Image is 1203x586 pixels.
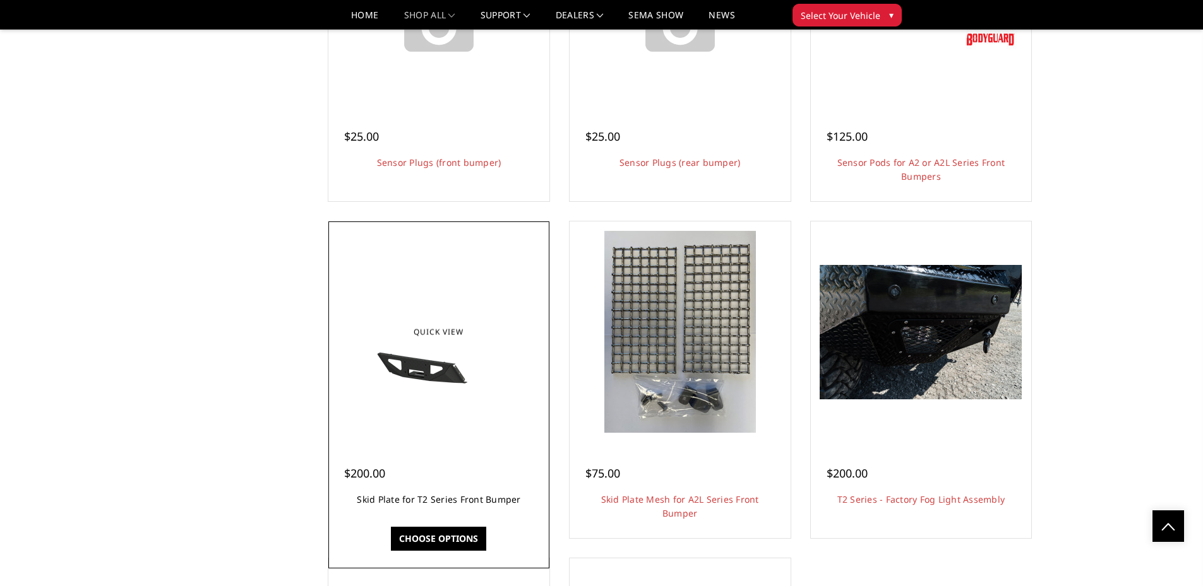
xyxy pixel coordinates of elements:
a: Sensor Plugs (rear bumper) [619,156,741,168]
span: $200.00 [344,466,385,481]
a: T2 Series - Factory Fog Light Assembly [837,493,1005,505]
span: $200.00 [827,466,868,481]
a: Dealers [556,11,604,29]
a: Sensor Pods for A2 or A2L Series Front Bumpers [837,156,1005,182]
span: ▾ [889,8,894,21]
a: Choose Options [391,527,486,551]
a: Stainless steel woven mesh with mounting hardware Skid Plate Mesh for A2L Series Front Bumper [573,225,787,439]
span: $125.00 [827,129,868,144]
a: Click to Top [1152,510,1184,542]
a: Sensor Plugs (front bumper) [377,156,501,168]
a: Skid Plate Mesh for A2L Series Front Bumper [601,493,759,519]
a: Quick view [397,317,481,347]
a: Home [351,11,378,29]
img: Stainless steel woven mesh with mounting hardware [604,231,756,433]
img: T2 Series - Factory Fog Light Assembly [820,265,1022,399]
button: Select Your Vehicle [793,4,902,26]
a: News [709,11,734,29]
a: Support [481,11,530,29]
span: $25.00 [585,129,620,144]
span: Select Your Vehicle [801,9,880,22]
a: Skid Plate for T2 Series Front Bumper [357,493,520,505]
span: $75.00 [585,466,620,481]
a: T2 Series - Factory Fog Light Assembly [814,225,1029,439]
a: shop all [404,11,455,29]
span: $25.00 [344,129,379,144]
img: winch mount skid plate [338,275,540,389]
a: SEMA Show [628,11,683,29]
a: Skid Plate for T2 Series Front Bumper winch mount skid plate [332,225,546,439]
